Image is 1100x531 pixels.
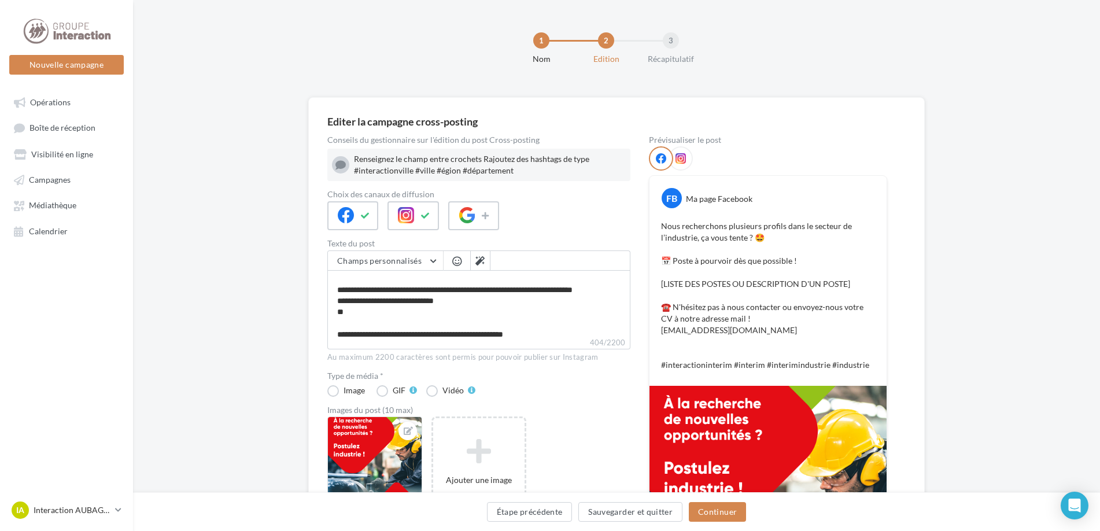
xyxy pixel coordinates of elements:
[662,188,682,208] div: FB
[337,256,422,265] span: Champs personnalisés
[663,32,679,49] div: 3
[686,193,752,205] div: Ma page Facebook
[7,220,126,241] a: Calendrier
[29,175,71,185] span: Campagnes
[661,220,875,371] p: Nous recherchons plusieurs profils dans le secteur de l’industrie, ça vous tente ? 🤩 📅 Poste à po...
[649,136,887,144] div: Prévisualiser le post
[327,352,630,363] div: Au maximum 2200 caractères sont permis pour pouvoir publier sur Instagram
[9,55,124,75] button: Nouvelle campagne
[29,123,95,133] span: Boîte de réception
[533,32,549,49] div: 1
[7,143,126,164] a: Visibilité en ligne
[34,504,110,516] p: Interaction AUBAGNE
[327,337,630,349] label: 404/2200
[634,53,708,65] div: Récapitulatif
[327,239,630,248] label: Texte du post
[7,91,126,112] a: Opérations
[29,201,76,211] span: Médiathèque
[1061,492,1088,519] div: Open Intercom Messenger
[7,117,126,138] a: Boîte de réception
[7,194,126,215] a: Médiathèque
[327,136,630,144] div: Conseils du gestionnaire sur l'édition du post Cross-posting
[689,502,746,522] button: Continuer
[328,251,443,271] button: Champs personnalisés
[327,190,630,198] label: Choix des canaux de diffusion
[16,504,24,516] span: IA
[354,153,626,176] div: Renseignez le champ entre crochets Rajoutez des hashtags de type #interactionville #ville #égion ...
[7,169,126,190] a: Campagnes
[569,53,643,65] div: Edition
[327,372,630,380] label: Type de média *
[442,386,464,394] div: Vidéo
[9,499,124,521] a: IA Interaction AUBAGNE
[393,386,405,394] div: GIF
[29,226,68,236] span: Calendrier
[327,116,478,127] div: Editer la campagne cross-posting
[344,386,365,394] div: Image
[327,406,630,414] div: Images du post (10 max)
[31,149,93,159] span: Visibilité en ligne
[30,97,71,107] span: Opérations
[578,502,682,522] button: Sauvegarder et quitter
[598,32,614,49] div: 2
[487,502,573,522] button: Étape précédente
[504,53,578,65] div: Nom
